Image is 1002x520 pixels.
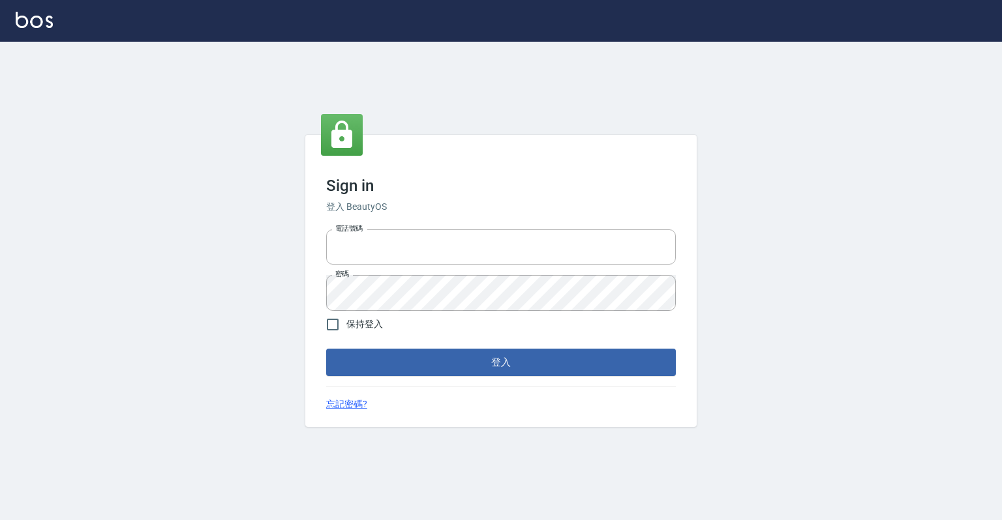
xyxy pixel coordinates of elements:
button: 登入 [326,349,676,376]
label: 電話號碼 [335,224,363,233]
a: 忘記密碼? [326,397,367,411]
label: 密碼 [335,269,349,279]
img: Logo [16,12,53,28]
h3: Sign in [326,177,676,195]
span: 保持登入 [346,317,383,331]
h6: 登入 BeautyOS [326,200,676,214]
